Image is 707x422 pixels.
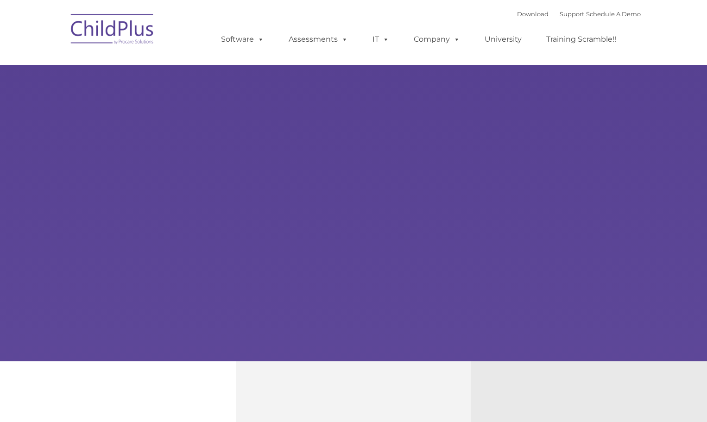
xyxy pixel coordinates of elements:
[404,30,469,49] a: Company
[537,30,625,49] a: Training Scramble!!
[517,10,549,18] a: Download
[586,10,641,18] a: Schedule A Demo
[212,30,273,49] a: Software
[66,7,159,54] img: ChildPlus by Procare Solutions
[517,10,641,18] font: |
[363,30,398,49] a: IT
[475,30,531,49] a: University
[560,10,584,18] a: Support
[279,30,357,49] a: Assessments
